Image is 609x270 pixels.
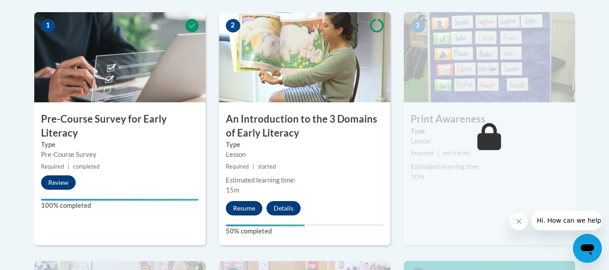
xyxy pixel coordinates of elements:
[219,12,390,102] img: Course Image
[219,112,390,140] h3: An Introduction to the 3 Domains of Early Literacy
[226,175,384,185] div: Estimated learning time:
[252,163,254,170] span: |
[73,163,100,170] span: completed
[411,162,568,172] div: Estimated learning time:
[34,112,206,140] h3: Pre-Course Survey for Early Literacy
[41,175,76,190] button: Review
[226,163,249,170] span: Required
[226,186,239,194] span: 15m
[226,201,262,215] button: Resume
[41,199,199,201] div: Your progress
[226,140,384,150] label: Type
[41,140,199,150] label: Type
[34,12,206,102] img: Course Image
[510,212,528,230] iframe: Close message
[41,163,64,170] span: Required
[411,19,425,32] span: 3
[411,173,424,180] span: 10m
[68,163,69,170] span: |
[226,224,305,226] div: Your progress
[226,150,384,160] div: Lesson
[41,150,199,160] div: Pre-Course Survey
[5,6,73,14] span: Hi. How can we help?
[411,126,568,136] label: Type
[404,112,575,126] h3: Print Awareness
[531,211,602,230] iframe: Message from company
[573,234,602,263] iframe: Button to launch messaging window
[443,150,470,156] span: not started
[266,201,301,215] button: Details
[226,226,384,236] label: 50% completed
[411,150,434,156] span: Required
[437,150,439,156] span: |
[404,12,575,102] img: Course Image
[41,19,55,32] span: 1
[41,201,199,211] label: 100% completed
[226,19,240,32] span: 2
[258,163,276,170] span: started
[411,136,568,146] div: Lesson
